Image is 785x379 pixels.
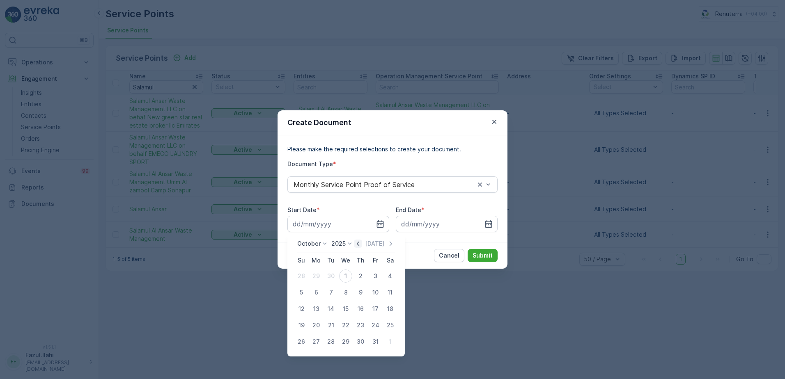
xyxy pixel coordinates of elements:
div: 25 [383,319,397,332]
p: Cancel [439,251,459,260]
th: Tuesday [324,253,338,268]
div: 9 [354,286,367,299]
th: Sunday [294,253,309,268]
th: Friday [368,253,383,268]
div: 27 [310,335,323,348]
div: 14 [324,302,337,315]
input: dd/mm/yyyy [396,216,498,232]
div: 4 [383,269,397,283]
th: Thursday [353,253,368,268]
div: 28 [324,335,337,348]
div: 3 [369,269,382,283]
div: 7 [324,286,337,299]
div: 31 [369,335,382,348]
div: 1 [339,269,352,283]
th: Wednesday [338,253,353,268]
div: 10 [369,286,382,299]
input: dd/mm/yyyy [287,216,389,232]
div: 1 [383,335,397,348]
div: 17 [369,302,382,315]
div: 30 [354,335,367,348]
div: 2 [354,269,367,283]
p: Please make the required selections to create your document. [287,145,498,153]
div: 21 [324,319,337,332]
div: 16 [354,302,367,315]
div: 22 [339,319,352,332]
div: 19 [295,319,308,332]
div: 29 [339,335,352,348]
th: Saturday [383,253,397,268]
div: 12 [295,302,308,315]
div: 6 [310,286,323,299]
p: Submit [473,251,493,260]
p: October [297,240,321,248]
div: 11 [383,286,397,299]
div: 29 [310,269,323,283]
div: 5 [295,286,308,299]
label: End Date [396,206,421,213]
div: 28 [295,269,308,283]
div: 30 [324,269,337,283]
div: 15 [339,302,352,315]
div: 24 [369,319,382,332]
label: Document Type [287,160,333,167]
div: 8 [339,286,352,299]
label: Start Date [287,206,317,213]
div: 23 [354,319,367,332]
div: 26 [295,335,308,348]
div: 20 [310,319,323,332]
div: 18 [383,302,397,315]
p: Create Document [287,117,351,128]
div: 13 [310,302,323,315]
button: Cancel [434,249,464,262]
th: Monday [309,253,324,268]
p: [DATE] [365,240,384,248]
button: Submit [468,249,498,262]
p: 2025 [331,240,346,248]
